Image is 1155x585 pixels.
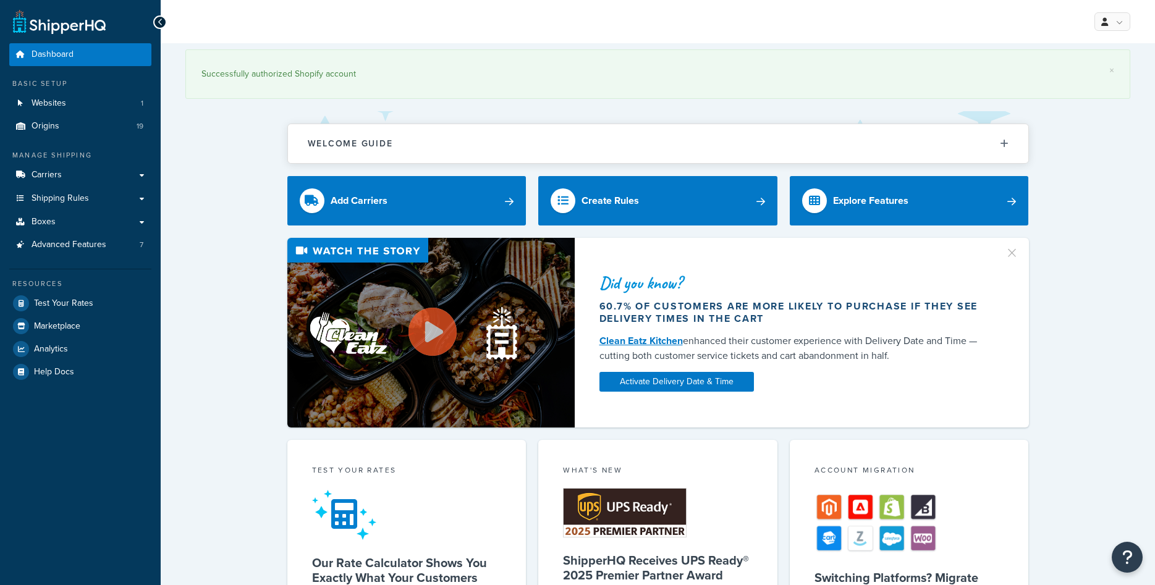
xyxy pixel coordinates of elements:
[9,211,151,234] a: Boxes
[9,234,151,256] li: Advanced Features
[34,344,68,355] span: Analytics
[32,193,89,204] span: Shipping Rules
[9,338,151,360] a: Analytics
[287,176,527,225] a: Add Carriers
[9,315,151,337] a: Marketplace
[201,65,1114,83] div: Successfully authorized Shopify account
[599,334,683,348] a: Clean Eatz Kitchen
[331,192,387,209] div: Add Carriers
[287,238,575,427] img: Video thumbnail
[32,170,62,180] span: Carriers
[9,234,151,256] a: Advanced Features7
[288,124,1028,163] button: Welcome Guide
[9,43,151,66] a: Dashboard
[9,150,151,161] div: Manage Shipping
[312,465,502,479] div: Test your rates
[32,49,74,60] span: Dashboard
[32,217,56,227] span: Boxes
[563,553,753,583] h5: ShipperHQ Receives UPS Ready® 2025 Premier Partner Award
[9,78,151,89] div: Basic Setup
[34,298,93,309] span: Test Your Rates
[833,192,908,209] div: Explore Features
[137,121,143,132] span: 19
[599,300,990,325] div: 60.7% of customers are more likely to purchase if they see delivery times in the cart
[34,367,74,377] span: Help Docs
[599,334,990,363] div: enhanced their customer experience with Delivery Date and Time — cutting both customer service ti...
[1112,542,1143,573] button: Open Resource Center
[308,139,393,148] h2: Welcome Guide
[9,92,151,115] li: Websites
[563,465,753,479] div: What's New
[141,98,143,109] span: 1
[9,115,151,138] li: Origins
[140,240,143,250] span: 7
[32,98,66,109] span: Websites
[32,240,106,250] span: Advanced Features
[599,372,754,392] a: Activate Delivery Date & Time
[9,92,151,115] a: Websites1
[790,176,1029,225] a: Explore Features
[538,176,777,225] a: Create Rules
[9,164,151,187] a: Carriers
[582,192,639,209] div: Create Rules
[9,279,151,289] div: Resources
[1109,65,1114,75] a: ×
[32,121,59,132] span: Origins
[9,115,151,138] a: Origins19
[9,187,151,210] a: Shipping Rules
[9,292,151,314] a: Test Your Rates
[814,465,1004,479] div: Account Migration
[34,321,80,332] span: Marketplace
[599,274,990,292] div: Did you know?
[9,361,151,383] a: Help Docs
